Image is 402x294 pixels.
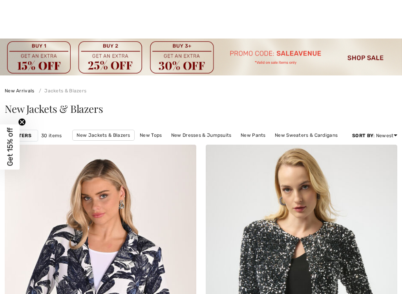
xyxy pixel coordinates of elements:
span: 30 items [41,132,62,139]
a: New Sweaters & Cardigans [271,130,342,140]
span: Get 15% off [5,128,15,166]
strong: Sort By [352,133,373,138]
a: New Outerwear [202,141,246,151]
strong: Filters [11,132,31,139]
a: New Jackets & Blazers [72,130,134,141]
span: New Jackets & Blazers [5,102,103,116]
div: : Newest [352,132,397,139]
a: New Dresses & Jumpsuits [167,130,236,140]
a: Jackets & Blazers [36,88,86,94]
a: New Tops [136,130,166,140]
button: Close teaser [18,118,26,126]
a: New Pants [237,130,270,140]
a: New Skirts [168,141,201,151]
a: New Arrivals [5,88,35,94]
